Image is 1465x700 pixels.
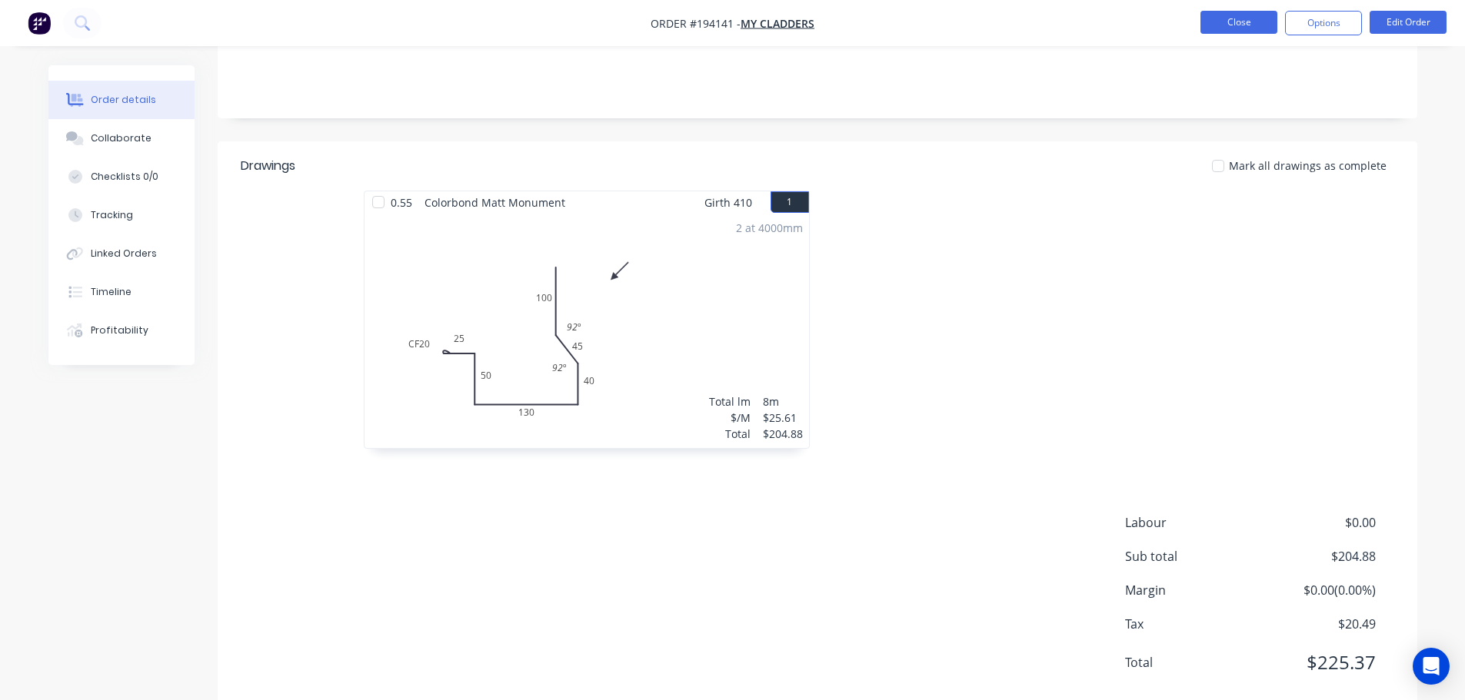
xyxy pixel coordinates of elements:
[48,196,195,234] button: Tracking
[91,323,148,337] div: Profitability
[1125,615,1262,633] span: Tax
[1261,615,1375,633] span: $20.49
[1125,513,1262,532] span: Labour
[709,410,751,426] div: $/M
[28,12,51,35] img: Factory
[91,131,151,145] div: Collaborate
[1261,581,1375,599] span: $0.00 ( 0.00 %)
[91,93,156,107] div: Order details
[1261,649,1375,676] span: $225.37
[91,247,157,260] div: Linked Orders
[48,311,195,350] button: Profitability
[651,16,741,31] span: Order #194141 -
[1261,547,1375,566] span: $204.88
[385,191,418,214] span: 0.55
[365,214,809,448] div: 0CF202550130404510092º92º2 at 4000mmTotal lm$/MTotal8m$25.61$204.88
[48,119,195,158] button: Collaborate
[1285,11,1362,35] button: Options
[709,393,751,410] div: Total lm
[704,191,752,214] span: Girth 410
[763,426,803,442] div: $204.88
[48,158,195,196] button: Checklists 0/0
[1125,547,1262,566] span: Sub total
[763,410,803,426] div: $25.61
[1370,11,1447,34] button: Edit Order
[1229,158,1387,174] span: Mark all drawings as complete
[91,170,158,184] div: Checklists 0/0
[48,81,195,119] button: Order details
[1125,581,1262,599] span: Margin
[1125,653,1262,672] span: Total
[418,191,571,214] span: Colorbond Matt Monument
[771,191,809,213] button: 1
[48,273,195,311] button: Timeline
[91,285,132,299] div: Timeline
[763,393,803,410] div: 8m
[736,220,803,236] div: 2 at 4000mm
[48,234,195,273] button: Linked Orders
[91,208,133,222] div: Tracking
[1413,648,1450,685] div: Open Intercom Messenger
[709,426,751,442] div: Total
[241,157,295,175] div: Drawings
[741,16,814,31] a: My Cladders
[1261,513,1375,532] span: $0.00
[1200,11,1277,34] button: Close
